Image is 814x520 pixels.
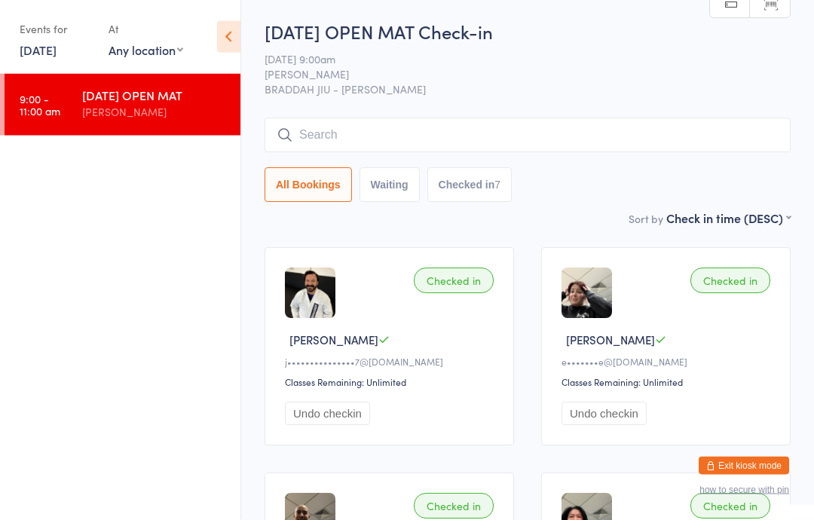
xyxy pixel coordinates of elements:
[289,332,378,348] span: [PERSON_NAME]
[690,268,770,294] div: Checked in
[666,210,791,227] div: Check in time (DESC)
[285,268,335,319] img: image1722391074.png
[566,332,655,348] span: [PERSON_NAME]
[427,168,513,203] button: Checked in7
[265,118,791,153] input: Search
[360,168,420,203] button: Waiting
[265,82,791,97] span: BRADDAH JIU - [PERSON_NAME]
[414,268,494,294] div: Checked in
[265,52,767,67] span: [DATE] 9:00am
[494,179,500,191] div: 7
[82,87,228,103] div: [DATE] OPEN MAT
[699,457,789,475] button: Exit kiosk mode
[629,212,663,227] label: Sort by
[414,494,494,519] div: Checked in
[20,93,60,117] time: 9:00 - 11:00 am
[562,356,775,369] div: e•••••••
[562,402,647,426] button: Undo checkin
[109,17,183,41] div: At
[20,41,57,58] a: [DATE]
[699,485,789,495] button: how to secure with pin
[285,356,498,369] div: j•••••••••••••••
[109,41,183,58] div: Any location
[562,268,612,319] img: image1718915103.png
[20,17,93,41] div: Events for
[265,168,352,203] button: All Bookings
[690,494,770,519] div: Checked in
[285,402,370,426] button: Undo checkin
[562,376,775,389] div: Classes Remaining: Unlimited
[265,67,767,82] span: [PERSON_NAME]
[82,103,228,121] div: [PERSON_NAME]
[285,376,498,389] div: Classes Remaining: Unlimited
[265,20,791,44] h2: [DATE] OPEN MAT Check-in
[5,74,240,136] a: 9:00 -11:00 am[DATE] OPEN MAT[PERSON_NAME]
